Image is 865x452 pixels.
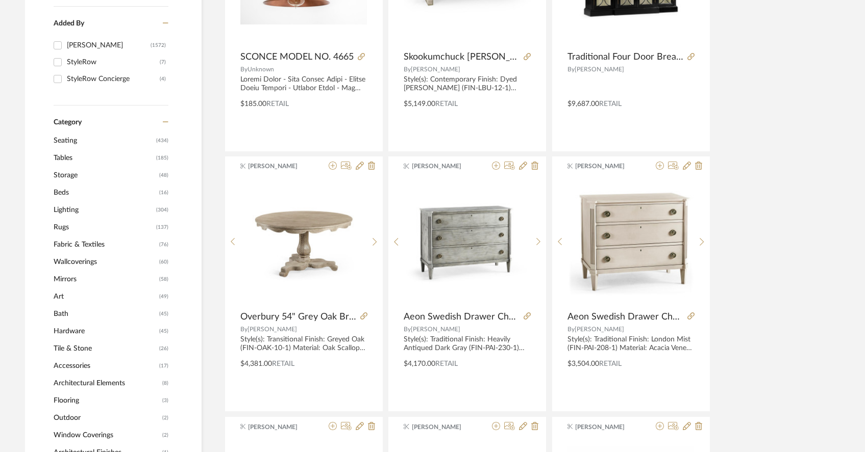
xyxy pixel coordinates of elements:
[248,326,297,332] span: [PERSON_NAME]
[599,360,622,367] span: Retail
[240,66,248,72] span: By
[266,100,289,108] span: Retail
[272,360,294,367] span: Retail
[567,360,599,367] span: $3,504.00
[404,66,411,72] span: By
[162,375,168,391] span: (8)
[159,288,168,305] span: (49)
[240,100,266,108] span: $185.00
[575,66,624,72] span: [PERSON_NAME]
[567,179,694,305] img: Aeon Swedish Drawer Chest - London Mist
[54,201,154,219] span: Lighting
[160,71,166,87] div: (4)
[435,360,458,367] span: Retail
[162,392,168,409] span: (3)
[240,179,367,305] img: Overbury 54" Grey Oak Breakfast Table
[404,311,520,323] span: Aeon Swedish Drawer Chest - Antiqued Grey
[54,375,160,392] span: Architectural Elements
[156,219,168,235] span: (137)
[248,422,312,432] span: [PERSON_NAME]
[156,150,168,166] span: (185)
[54,149,154,167] span: Tables
[248,66,274,72] span: Unknown
[412,162,476,171] span: [PERSON_NAME]
[159,254,168,270] span: (60)
[404,179,531,305] img: Aeon Swedish Drawer Chest - Antiqued Grey
[411,326,460,332] span: [PERSON_NAME]
[159,271,168,287] span: (58)
[159,167,168,183] span: (48)
[67,71,160,87] div: StyleRow Concierge
[404,360,435,367] span: $4,170.00
[599,100,622,108] span: Retail
[240,311,356,323] span: Overbury 54" Grey Oak Breakfast Table
[240,335,367,353] div: Style(s): Transitional Finish: Greyed Oak (FIN-OAK-10-1) Material: Oak Scalloped apron. Urn pedes...
[159,323,168,339] span: (45)
[54,236,157,253] span: Fabric & Textiles
[567,311,683,323] span: Aeon Swedish Drawer Chest - [GEOGRAPHIC_DATA] Mist
[575,422,639,432] span: [PERSON_NAME]
[54,392,160,409] span: Flooring
[404,75,531,93] div: Style(s): Contemporary Finish: Dyed [PERSON_NAME] (FIN-LBU-12-1) Material: [PERSON_NAME] #109 [PE...
[54,132,154,149] span: Seating
[159,184,168,201] span: (16)
[54,323,157,340] span: Hardware
[404,326,411,332] span: By
[160,54,166,70] div: (7)
[54,184,157,201] span: Beds
[54,305,157,323] span: Bath
[411,66,460,72] span: [PERSON_NAME]
[54,288,157,305] span: Art
[404,335,531,353] div: Style(s): Traditional Finish: Heavily Antiqued Dark Gray (FIN-PAI-230-1) Material: Acacia Veneer ...
[159,306,168,322] span: (45)
[162,410,168,426] span: (2)
[240,326,248,332] span: By
[435,100,458,108] span: Retail
[54,253,157,271] span: Wallcoverings
[54,427,160,444] span: Window Coverings
[54,118,82,127] span: Category
[159,340,168,357] span: (26)
[54,167,157,184] span: Storage
[54,271,157,288] span: Mirrors
[404,51,520,63] span: Skookumchuck [PERSON_NAME] Cocktail Table
[240,360,272,367] span: $4,381.00
[159,358,168,374] span: (17)
[54,219,154,236] span: Rugs
[567,66,575,72] span: By
[151,37,166,54] div: (1572)
[412,422,476,432] span: [PERSON_NAME]
[248,162,312,171] span: [PERSON_NAME]
[162,427,168,443] span: (2)
[54,357,157,375] span: Accessories
[240,51,354,63] span: SCONCE MODEL NO. 4665
[567,335,695,353] div: Style(s): Traditional Finish: London Mist (FIN-PAI-208-1) Material: Acacia Veneer Painted finish ...
[404,100,435,108] span: $5,149.00
[575,162,639,171] span: [PERSON_NAME]
[54,409,160,427] span: Outdoor
[67,54,160,70] div: StyleRow
[156,132,168,149] span: (434)
[567,100,599,108] span: $9,687.00
[567,51,683,63] span: Traditional Four Door Breakfront Display Cabinet
[159,236,168,253] span: (76)
[575,326,624,332] span: [PERSON_NAME]
[67,37,151,54] div: [PERSON_NAME]
[240,75,367,93] div: Loremi Dolor - Sita Consec Adipi - Elitse Doeiu Tempori - Utlabor Etdol - Mag Aliqu - Enima - Min...
[54,20,84,27] span: Added By
[54,340,157,357] span: Tile & Stone
[156,202,168,218] span: (304)
[567,326,575,332] span: By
